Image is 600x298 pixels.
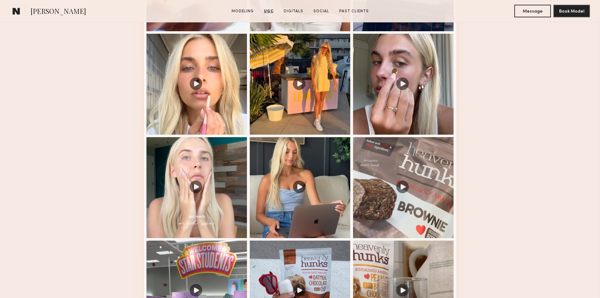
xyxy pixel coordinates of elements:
[31,6,86,17] span: [PERSON_NAME]
[281,9,306,14] a: Digitals
[311,9,332,14] a: Social
[514,5,551,17] button: Message
[229,9,256,14] a: Modeling
[337,9,371,14] a: Past Clients
[261,9,276,14] a: UGC
[553,8,590,14] a: Book Model
[553,5,590,17] button: Book Model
